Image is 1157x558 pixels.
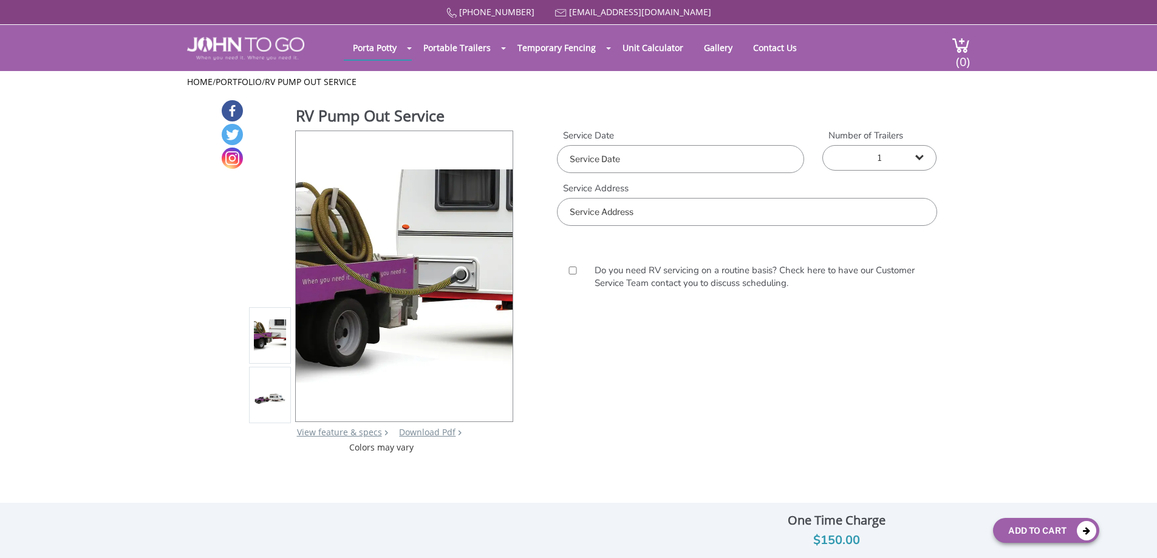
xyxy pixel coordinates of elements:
img: Product [296,169,513,383]
a: View feature & specs [297,426,382,438]
input: Service Date [557,145,804,173]
a: [EMAIL_ADDRESS][DOMAIN_NAME] [569,6,711,18]
a: Gallery [695,36,742,60]
label: Service Address [557,182,937,195]
img: cart a [952,37,970,53]
div: $150.00 [689,531,983,550]
a: Home [187,76,213,87]
a: [PHONE_NUMBER] [459,6,534,18]
a: Instagram [222,148,243,169]
ul: / / [187,76,970,88]
a: Contact Us [744,36,806,60]
a: Porta Potty [344,36,406,60]
a: RV Pump Out Service [265,76,357,87]
label: Do you need RV servicing on a routine basis? Check here to have our Customer Service Team contact... [589,264,927,290]
img: Product [254,392,287,404]
a: Portable Trailers [414,36,500,60]
div: One Time Charge [689,510,983,531]
a: Portfolio [216,76,262,87]
a: Download Pdf [399,426,456,438]
a: Twitter [222,124,243,145]
img: JOHN to go [187,37,304,60]
div: Colors may vary [249,441,514,454]
span: (0) [955,44,970,70]
label: Service Date [557,129,804,142]
label: Number of Trailers [822,129,937,142]
img: Mail [555,9,567,17]
input: Service Address [557,198,937,226]
img: chevron.png [458,430,462,435]
a: Facebook [222,100,243,121]
button: Add To Cart [993,518,1099,543]
img: right arrow icon [384,430,388,435]
a: Temporary Fencing [508,36,605,60]
img: Call [446,8,457,18]
h1: RV Pump Out Service [296,105,514,129]
img: Product [254,319,287,352]
a: Unit Calculator [613,36,692,60]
